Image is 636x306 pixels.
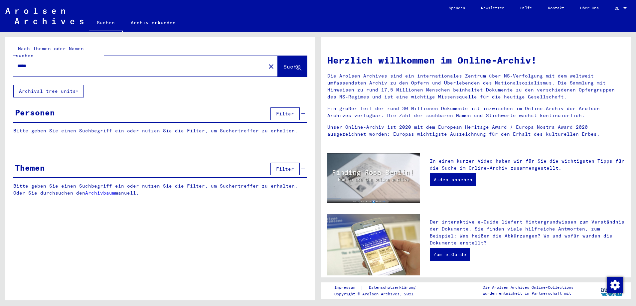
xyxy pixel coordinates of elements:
a: Archiv erkunden [123,15,184,31]
a: Impressum [334,284,361,291]
p: Bitte geben Sie einen Suchbegriff ein oder nutzen Sie die Filter, um Suchertreffer zu erhalten. [13,127,307,134]
p: Unser Online-Archiv ist 2020 mit dem European Heritage Award / Europa Nostra Award 2020 ausgezeic... [327,124,624,138]
p: Der interaktive e-Guide liefert Hintergrundwissen zum Verständnis der Dokumente. Sie finden viele... [430,219,624,246]
p: Die Arolsen Archives Online-Collections [483,284,573,290]
img: yv_logo.png [599,282,624,299]
button: Filter [270,107,300,120]
p: Ein großer Teil der rund 30 Millionen Dokumente ist inzwischen im Online-Archiv der Arolsen Archi... [327,105,624,119]
span: DE [615,6,622,11]
div: Personen [15,106,55,118]
p: Bitte geben Sie einen Suchbegriff ein oder nutzen Sie die Filter, um Suchertreffer zu erhalten. O... [13,183,307,197]
img: eguide.jpg [327,214,420,275]
img: Arolsen_neg.svg [5,8,83,24]
a: Zum e-Guide [430,248,470,261]
a: Video ansehen [430,173,476,186]
img: video.jpg [327,153,420,203]
h1: Herzlich willkommen im Online-Archiv! [327,53,624,67]
div: Zustimmung ändern [607,277,623,293]
button: Suche [278,56,307,76]
a: Datenschutzerklärung [364,284,423,291]
mat-icon: close [267,63,275,71]
span: Filter [276,111,294,117]
button: Clear [264,60,278,73]
span: Filter [276,166,294,172]
p: In einem kurzen Video haben wir für Sie die wichtigsten Tipps für die Suche im Online-Archiv zusa... [430,158,624,172]
p: wurden entwickelt in Partnerschaft mit [483,290,573,296]
div: Themen [15,162,45,174]
p: Die Arolsen Archives sind ein internationales Zentrum über NS-Verfolgung mit dem weltweit umfasse... [327,73,624,100]
a: Archivbaum [85,190,115,196]
p: Copyright © Arolsen Archives, 2021 [334,291,423,297]
button: Filter [270,163,300,175]
span: Suche [283,63,300,70]
mat-label: Nach Themen oder Namen suchen [16,46,84,59]
button: Archival tree units [13,85,84,97]
div: | [334,284,423,291]
a: Suchen [89,15,123,32]
img: Zustimmung ändern [607,277,623,293]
